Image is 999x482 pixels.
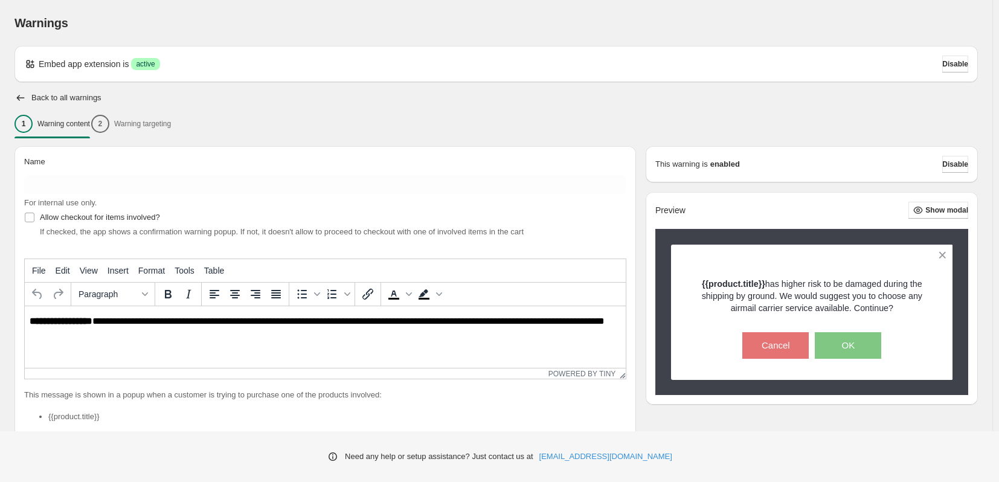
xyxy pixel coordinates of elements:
div: Numbered list [322,284,352,304]
span: Insert [108,266,129,275]
h2: Back to all warnings [31,93,101,103]
span: Edit [56,266,70,275]
button: Align center [225,284,245,304]
p: has higher risk to be damaged during the shipping by ground. We would suggest you to choose any a... [692,278,932,314]
button: Disable [942,156,968,173]
a: [EMAIL_ADDRESS][DOMAIN_NAME] [539,451,672,463]
button: Italic [178,284,199,304]
button: Insert/edit link [358,284,378,304]
div: 1 [14,115,33,133]
a: Powered by Tiny [548,370,616,378]
p: This message is shown in a popup when a customer is trying to purchase one of the products involved: [24,389,626,401]
p: This warning is [655,158,708,170]
p: Embed app extension is [39,58,129,70]
button: Justify [266,284,286,304]
strong: enabled [710,158,740,170]
span: Tools [175,266,194,275]
span: Paragraph [79,289,138,299]
div: Text color [384,284,414,304]
h2: Preview [655,205,686,216]
button: Disable [942,56,968,72]
span: active [136,59,155,69]
button: Cancel [742,332,809,359]
li: {{product.title}} [48,411,626,423]
span: Disable [942,59,968,69]
button: Undo [27,284,48,304]
button: Show modal [908,202,968,219]
button: OK [815,332,881,359]
span: Disable [942,159,968,169]
div: Bullet list [292,284,322,304]
span: File [32,266,46,275]
span: Table [204,266,224,275]
button: Align right [245,284,266,304]
span: If checked, the app shows a confirmation warning popup. If not, it doesn't allow to proceed to ch... [40,227,524,236]
button: 1Warning content [14,111,90,137]
span: Show modal [925,205,968,215]
span: Warnings [14,16,68,30]
button: Bold [158,284,178,304]
span: Format [138,266,165,275]
span: Name [24,157,45,166]
span: For internal use only. [24,198,97,207]
iframe: Rich Text Area [25,306,626,368]
div: Background color [414,284,444,304]
div: Resize [615,368,626,379]
strong: {{product.title}} [702,279,765,289]
span: Allow checkout for items involved? [40,213,160,222]
button: Align left [204,284,225,304]
span: View [80,266,98,275]
button: Redo [48,284,68,304]
button: Formats [74,284,152,304]
p: Warning content [37,119,90,129]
